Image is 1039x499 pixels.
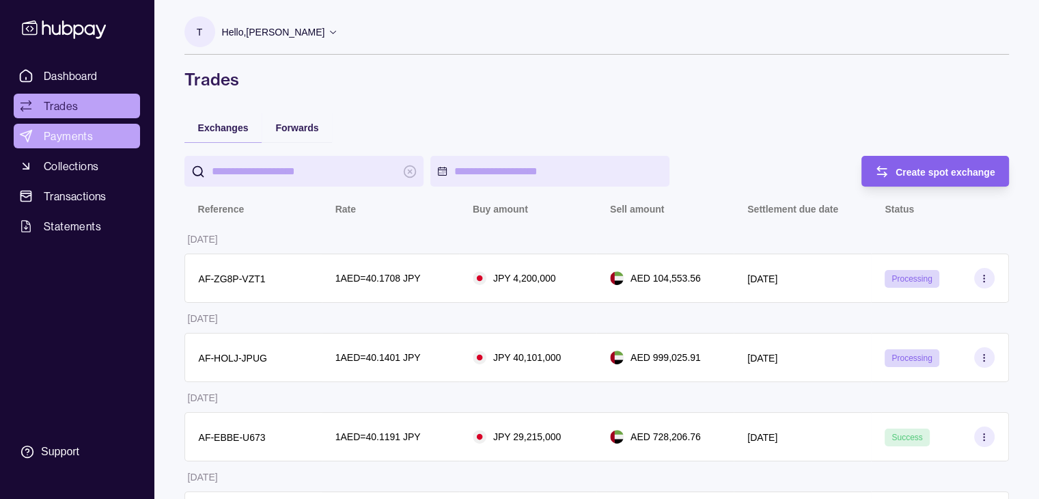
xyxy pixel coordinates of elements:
p: AF-HOLJ-JPUG [199,353,267,364]
p: AED 104,553.56 [631,271,701,286]
p: [DATE] [188,234,218,245]
img: jp [473,351,486,364]
a: Collections [14,154,140,178]
p: [DATE] [188,392,218,403]
a: Transactions [14,184,140,208]
a: Dashboard [14,64,140,88]
span: Processing [891,353,932,363]
img: jp [473,271,486,285]
input: search [212,156,396,187]
img: jp [473,430,486,444]
p: JPY 29,215,000 [493,429,561,444]
p: Reference [198,204,245,215]
button: Create spot exchange [861,156,1009,187]
p: [DATE] [747,273,777,284]
span: Forwards [275,122,318,133]
p: AF-ZG8P-VZT1 [199,273,266,284]
a: Payments [14,124,140,148]
h1: Trades [184,68,1009,90]
img: ae [610,430,624,444]
a: Support [14,437,140,466]
p: [DATE] [747,432,777,443]
p: 1 AED = 40.1191 JPY [335,429,421,444]
p: 1 AED = 40.1401 JPY [335,350,421,365]
p: [DATE] [747,353,777,364]
span: Statements [44,218,101,234]
p: Sell amount [610,204,664,215]
p: [DATE] [188,472,218,483]
span: Transactions [44,188,107,204]
p: T [197,25,203,40]
p: Buy amount [473,204,528,215]
p: Rate [335,204,356,215]
span: Collections [44,158,98,174]
span: Trades [44,98,78,114]
span: Success [891,433,922,442]
p: [DATE] [188,313,218,324]
p: AED 728,206.76 [631,429,701,444]
img: ae [610,351,624,364]
p: AF-EBBE-U673 [199,432,266,443]
span: Create spot exchange [896,167,995,178]
p: AED 999,025.91 [631,350,701,365]
p: Settlement due date [747,204,838,215]
p: 1 AED = 40.1708 JPY [335,271,421,286]
p: JPY 40,101,000 [493,350,561,365]
span: Dashboard [44,68,98,84]
span: Payments [44,128,93,144]
p: Status [885,204,914,215]
span: Processing [891,274,932,284]
img: ae [610,271,624,285]
div: Support [41,444,79,459]
p: Hello, [PERSON_NAME] [222,25,325,40]
a: Trades [14,94,140,118]
span: Exchanges [198,122,249,133]
a: Statements [14,214,140,239]
p: JPY 4,200,000 [493,271,556,286]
